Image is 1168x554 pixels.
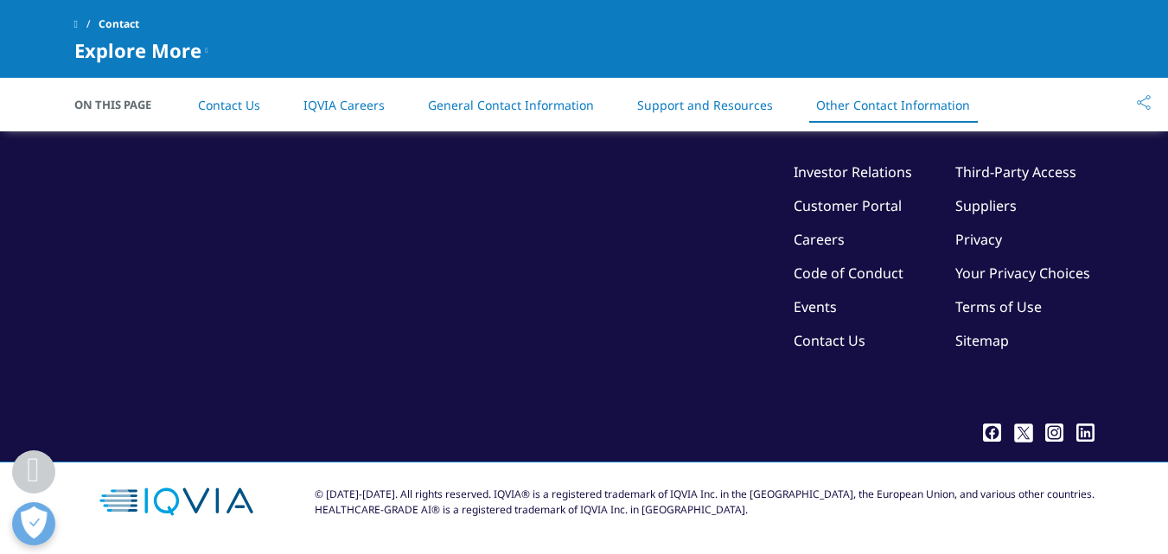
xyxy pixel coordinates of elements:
[99,9,139,40] span: Contact
[955,264,1095,283] a: Your Privacy Choices
[955,230,1002,249] a: Privacy
[637,97,773,113] a: Support and Resources
[955,162,1076,181] a: Third-Party Access
[198,97,260,113] a: Contact Us
[794,331,865,350] a: Contact Us
[794,196,902,215] a: Customer Portal
[816,97,970,113] a: Other Contact Information
[315,487,1095,518] div: © [DATE]-[DATE]. All rights reserved. IQVIA® is a registered trademark of IQVIA Inc. in the [GEOG...
[12,502,55,545] button: Open Preferences
[794,297,837,316] a: Events
[303,97,385,113] a: IQVIA Careers
[955,297,1042,316] a: Terms of Use
[74,96,169,113] span: On This Page
[428,97,594,113] a: General Contact Information
[955,196,1017,215] a: Suppliers
[794,264,903,283] a: Code of Conduct
[794,230,845,249] a: Careers
[794,162,912,181] a: Investor Relations
[74,40,201,60] span: Explore More
[955,331,1009,350] a: Sitemap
